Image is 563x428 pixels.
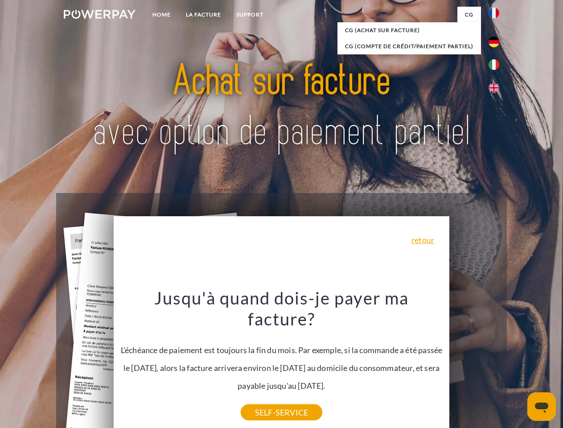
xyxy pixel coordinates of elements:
[337,38,481,54] a: CG (Compte de crédit/paiement partiel)
[229,7,271,23] a: Support
[527,392,556,421] iframe: Bouton de lancement de la fenêtre de messagerie
[489,37,499,47] img: de
[489,8,499,18] img: fr
[178,7,229,23] a: LA FACTURE
[145,7,178,23] a: Home
[64,10,136,19] img: logo-powerpay-white.svg
[119,287,444,330] h3: Jusqu'à quand dois-je payer ma facture?
[489,59,499,70] img: it
[85,43,478,171] img: title-powerpay_fr.svg
[119,287,444,412] div: L'échéance de paiement est toujours la fin du mois. Par exemple, si la commande a été passée le [...
[411,236,434,244] a: retour
[241,404,322,420] a: SELF-SERVICE
[489,82,499,93] img: en
[337,22,481,38] a: CG (achat sur facture)
[457,7,481,23] a: CG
